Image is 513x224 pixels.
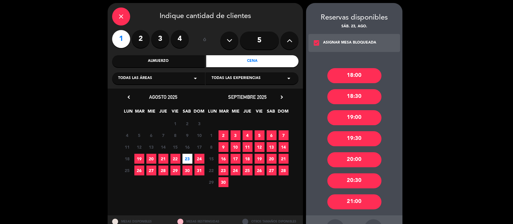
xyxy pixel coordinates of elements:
[194,165,204,175] span: 31
[231,154,240,164] span: 17
[206,142,216,152] span: 8
[182,165,192,175] span: 30
[306,12,402,24] div: Reservas disponibles
[219,108,229,118] span: MAR
[327,131,381,146] div: 19:30
[158,142,168,152] span: 14
[212,75,261,81] span: Todas las experiencias
[306,24,402,30] div: sáb. 23, ago.
[285,75,292,82] i: arrow_drop_down
[170,165,180,175] span: 29
[243,108,252,118] span: JUE
[158,165,168,175] span: 28
[255,154,264,164] span: 19
[146,130,156,140] span: 6
[134,130,144,140] span: 5
[206,130,216,140] span: 1
[171,30,189,48] label: 4
[194,130,204,140] span: 10
[194,119,204,129] span: 3
[170,142,180,152] span: 15
[135,108,145,118] span: MAR
[327,89,381,104] div: 18:30
[206,177,216,187] span: 29
[149,94,177,100] span: agosto 2025
[267,130,276,140] span: 6
[182,119,192,129] span: 2
[255,130,264,140] span: 5
[327,152,381,167] div: 20:00
[112,30,130,48] label: 1
[132,30,150,48] label: 2
[158,108,168,118] span: JUE
[146,154,156,164] span: 20
[151,30,169,48] label: 3
[122,165,132,175] span: 25
[218,130,228,140] span: 2
[218,177,228,187] span: 30
[218,142,228,152] span: 9
[323,40,376,46] div: ASIGNAR MESA BLOQUEADA
[195,30,214,51] div: ó
[158,154,168,164] span: 21
[194,108,203,118] span: DOM
[254,108,264,118] span: VIE
[231,130,240,140] span: 3
[231,142,240,152] span: 10
[267,154,276,164] span: 20
[182,154,192,164] span: 23
[182,142,192,152] span: 16
[158,130,168,140] span: 7
[182,108,192,118] span: SAB
[218,165,228,175] span: 23
[182,130,192,140] span: 9
[112,8,298,26] div: Indique cantidad de clientes
[243,154,252,164] span: 18
[206,165,216,175] span: 22
[267,165,276,175] span: 27
[112,55,205,67] div: Almuerzo
[206,154,216,164] span: 15
[243,165,252,175] span: 25
[228,94,267,100] span: septiembre 2025
[267,142,276,152] span: 13
[218,154,228,164] span: 16
[194,142,204,152] span: 17
[118,75,152,81] span: Todas las áreas
[122,154,132,164] span: 18
[255,142,264,152] span: 12
[327,173,381,188] div: 20:30
[134,142,144,152] span: 12
[146,165,156,175] span: 27
[192,75,199,82] i: arrow_drop_down
[194,154,204,164] span: 24
[266,108,276,118] span: SAB
[255,165,264,175] span: 26
[279,130,289,140] span: 7
[170,154,180,164] span: 22
[313,39,320,47] i: check_box
[327,194,381,209] div: 21:00
[243,142,252,152] span: 11
[207,108,217,118] span: LUN
[134,154,144,164] span: 19
[170,119,180,129] span: 1
[123,108,133,118] span: LUN
[279,154,289,164] span: 21
[118,13,125,20] i: close
[170,108,180,118] span: VIE
[206,55,299,67] div: Cena
[122,130,132,140] span: 4
[146,142,156,152] span: 13
[134,165,144,175] span: 26
[231,108,241,118] span: MIE
[170,130,180,140] span: 8
[327,110,381,125] div: 19:00
[122,142,132,152] span: 11
[278,108,288,118] span: DOM
[279,94,285,100] i: chevron_right
[279,165,289,175] span: 28
[243,130,252,140] span: 4
[147,108,157,118] span: MIE
[231,165,240,175] span: 24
